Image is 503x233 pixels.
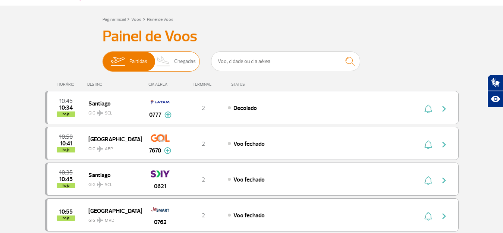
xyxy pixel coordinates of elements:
[88,213,136,224] span: GIG
[487,75,503,91] button: Abrir tradutor de língua de sinais.
[59,98,73,104] span: 2025-08-27 10:45:00
[424,176,432,185] img: sino-painel-voo.svg
[131,17,141,22] a: Voos
[424,140,432,149] img: sino-painel-voo.svg
[174,52,196,71] span: Chegadas
[164,147,171,154] img: mais-info-painel-voo.svg
[59,134,73,139] span: 2025-08-27 10:50:00
[154,182,166,191] span: 0621
[227,82,288,87] div: STATUS
[103,27,401,46] h3: Painel de Voos
[202,176,205,183] span: 2
[88,142,136,152] span: GIG
[105,110,112,117] span: SCL
[59,170,73,175] span: 2025-08-27 10:35:00
[487,91,503,107] button: Abrir recursos assistivos.
[106,52,129,71] img: slider-embarque
[60,141,72,146] span: 2025-08-27 10:41:00
[87,82,142,87] div: DESTINO
[97,217,103,223] img: destiny_airplane.svg
[57,111,75,117] span: hoje
[233,212,265,219] span: Voo fechado
[143,15,145,23] a: >
[88,106,136,117] span: GIG
[105,146,113,152] span: AEP
[105,182,112,188] span: SCL
[233,176,265,183] span: Voo fechado
[59,105,73,110] span: 2025-08-27 10:34:00
[59,209,73,214] span: 2025-08-27 10:55:00
[154,218,167,227] span: 0762
[179,82,227,87] div: TERMINAL
[424,104,432,113] img: sino-painel-voo.svg
[440,104,449,113] img: seta-direita-painel-voo.svg
[103,17,126,22] a: Página Inicial
[233,140,265,148] span: Voo fechado
[142,82,179,87] div: CIA AÉREA
[211,51,360,71] input: Voo, cidade ou cia aérea
[88,206,136,215] span: [GEOGRAPHIC_DATA]
[440,212,449,221] img: seta-direita-painel-voo.svg
[149,146,161,155] span: 7670
[202,104,205,112] span: 2
[97,182,103,188] img: destiny_airplane.svg
[487,75,503,107] div: Plugin de acessibilidade da Hand Talk.
[440,176,449,185] img: seta-direita-painel-voo.svg
[233,104,257,112] span: Decolado
[88,177,136,188] span: GIG
[59,177,73,182] span: 2025-08-27 10:45:00
[105,217,114,224] span: MVD
[47,82,88,87] div: HORÁRIO
[164,111,172,118] img: mais-info-painel-voo.svg
[147,17,173,22] a: Painel de Voos
[97,110,103,116] img: destiny_airplane.svg
[88,98,136,108] span: Santiago
[202,212,205,219] span: 2
[424,212,432,221] img: sino-painel-voo.svg
[127,15,130,23] a: >
[57,147,75,152] span: hoje
[88,170,136,180] span: Santiago
[57,215,75,221] span: hoje
[129,52,147,71] span: Partidas
[440,140,449,149] img: seta-direita-painel-voo.svg
[149,110,161,119] span: 0777
[57,183,75,188] span: hoje
[202,140,205,148] span: 2
[153,52,175,71] img: slider-desembarque
[97,146,103,152] img: destiny_airplane.svg
[88,134,136,144] span: [GEOGRAPHIC_DATA]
